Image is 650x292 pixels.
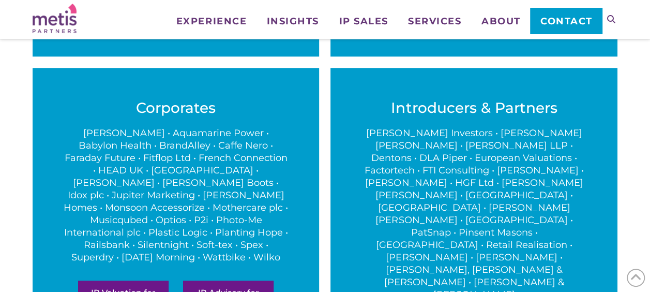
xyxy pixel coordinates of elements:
span: Services [408,17,461,26]
span: Contact [540,17,593,26]
span: About [481,17,521,26]
span: Back to Top [627,269,645,287]
h3: Corporates [64,99,289,116]
span: Insights [267,17,319,26]
img: Metis Partners [33,4,77,33]
p: [PERSON_NAME] • Aquamarine Power • Babylon Health • BrandAlley • Caffe Nero • Faraday Future • Fi... [64,127,289,264]
span: Experience [176,17,247,26]
span: IP Sales [339,17,388,26]
a: Contact [530,8,602,34]
h3: Introducers & Partners [361,99,586,116]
